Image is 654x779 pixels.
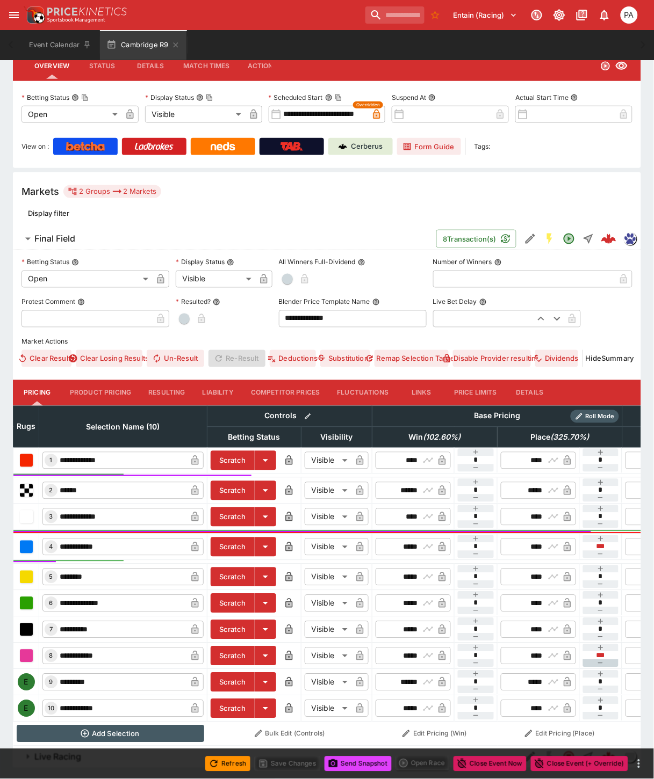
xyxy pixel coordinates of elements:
[433,258,492,267] p: Number of Winners
[175,53,239,79] button: Match Times
[140,380,193,406] button: Resulting
[147,350,204,367] span: Un-Result
[77,299,85,306] button: Protest Comment
[176,271,255,288] div: Visible
[624,233,636,245] img: grnz
[47,573,55,581] span: 5
[579,747,598,767] button: Straight
[501,725,620,742] button: Edit Pricing (Place)
[531,756,628,771] button: Close Event (+ Override)
[563,232,576,245] svg: Open
[519,431,601,444] span: excl. Emergencies (299.83%)
[211,725,369,742] button: Bulk Edit (Controls)
[211,507,255,527] button: Scratch
[550,5,569,25] button: Toggle light/dark mode
[17,725,204,742] button: Add Selection
[18,674,35,691] div: E
[279,297,370,307] p: Blender Price Template Name
[356,101,380,108] span: Overridden
[454,756,527,771] button: Close Event Now
[76,350,142,367] button: Clear Losing Results
[34,233,75,244] h6: Final Field
[372,299,380,306] button: Blender Price Template Name
[595,5,614,25] button: Notifications
[521,747,540,767] button: Edit Detail
[21,271,152,288] div: Open
[601,231,616,246] img: logo-cerberus--red.svg
[13,380,61,406] button: Pricing
[376,725,494,742] button: Edit Pricing (Win)
[615,60,628,72] svg: Visible
[447,6,524,24] button: Select Tenant
[145,93,194,102] p: Display Status
[47,8,127,16] img: PriceKinetics
[13,746,521,768] button: Live Racing
[358,259,365,266] button: All Winners Full-Dividend
[211,699,255,718] button: Scratch
[392,93,426,102] p: Suspend At
[211,673,255,692] button: Scratch
[339,142,347,151] img: Cerberus
[445,380,506,406] button: Price Limits
[621,6,638,24] div: Peter Addley
[335,94,342,101] button: Copy To Clipboard
[176,297,211,307] p: Resulted?
[436,230,516,248] button: 8Transaction(s)
[571,94,578,101] button: Actual Start Time
[328,138,393,155] a: Cerberus
[397,138,461,155] a: Form Guide
[21,350,71,367] button: Clear Results
[540,229,559,249] button: SGM Enabled
[581,412,619,421] span: Roll Mode
[617,3,641,27] button: Peter Addley
[176,258,225,267] p: Display Status
[194,380,242,406] button: Liability
[24,4,45,26] img: PriceKinetics Logo
[21,93,69,102] p: Betting Status
[396,756,449,771] div: split button
[4,5,24,25] button: open drawer
[211,646,255,666] button: Scratch
[600,61,611,71] svg: Open
[81,94,89,101] button: Copy To Clipboard
[305,595,351,612] div: Visible
[494,259,502,266] button: Number of Winners
[207,406,372,427] th: Controls
[211,620,255,639] button: Scratch
[209,350,265,367] span: Re-Result
[375,350,449,367] button: Remap Selection Target
[475,138,491,155] label: Tags:
[196,94,204,101] button: Display StatusCopy To Clipboard
[309,431,365,444] span: Visibility
[66,142,105,151] img: Betcha
[601,231,616,246] div: 64aea514-2811-4e7e-8f78-717e0b8e5159
[559,747,579,767] button: Closed
[397,431,473,444] span: excl. Emergencies (99.90%)
[423,431,461,444] em: ( 102.60 %)
[145,106,245,123] div: Visible
[329,380,398,406] button: Fluctuations
[579,229,598,249] button: Straight
[535,350,578,367] button: Dividends
[47,487,55,494] span: 2
[46,705,56,712] span: 10
[100,30,186,60] button: Cambridge R9
[301,410,315,424] button: Bulk edit
[47,679,55,686] span: 9
[134,142,174,151] img: Ladbrokes
[351,141,383,152] p: Cerberus
[453,350,531,367] button: Disable Provider resulting
[305,647,351,665] div: Visible
[205,756,250,771] button: Refresh
[126,53,175,79] button: Details
[26,53,78,79] button: Overview
[21,334,633,350] label: Market Actions
[587,350,633,367] button: HideSummary
[521,229,540,249] button: Edit Detail
[506,380,554,406] button: Details
[21,138,49,155] label: View on :
[305,700,351,717] div: Visible
[213,299,220,306] button: Resulted?
[227,259,234,266] button: Display Status
[211,594,255,613] button: Scratch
